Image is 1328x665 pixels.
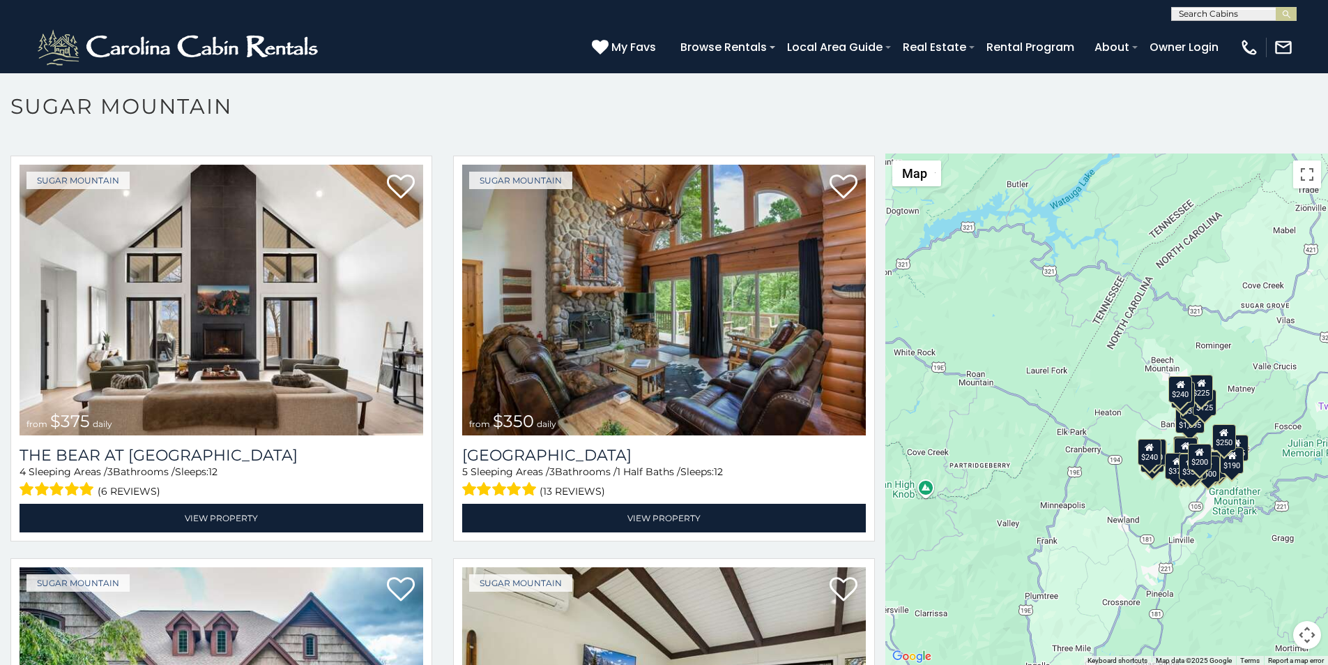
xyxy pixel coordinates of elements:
[537,419,556,429] span: daily
[780,35,890,59] a: Local Area Guide
[26,172,130,189] a: Sugar Mountain
[20,465,423,500] div: Sleeping Areas / Bathrooms / Sleeps:
[462,504,866,532] a: View Property
[1156,657,1232,664] span: Map data ©2025 Google
[20,504,423,532] a: View Property
[107,465,113,478] span: 3
[1221,447,1244,474] div: $190
[892,160,941,186] button: Change map style
[20,446,423,465] a: The Bear At [GEOGRAPHIC_DATA]
[93,419,112,429] span: daily
[26,419,47,429] span: from
[387,576,415,605] a: Add to favorites
[673,35,774,59] a: Browse Rentals
[540,482,605,500] span: (13 reviews)
[20,465,26,478] span: 4
[1239,38,1259,57] img: phone-regular-white.png
[902,166,927,181] span: Map
[1293,160,1321,188] button: Toggle fullscreen view
[1143,35,1226,59] a: Owner Login
[617,465,680,478] span: 1 Half Baths /
[1240,657,1260,664] a: Terms
[469,574,572,592] a: Sugar Mountain
[830,173,857,202] a: Add to favorites
[1166,453,1189,479] div: $375
[1203,451,1227,478] div: $195
[20,446,423,465] h3: The Bear At Sugar Mountain
[896,35,973,59] a: Real Estate
[20,165,423,435] a: The Bear At Sugar Mountain from $375 daily
[462,446,866,465] a: [GEOGRAPHIC_DATA]
[1212,424,1236,451] div: $250
[979,35,1081,59] a: Rental Program
[98,482,160,500] span: (6 reviews)
[1188,444,1212,470] div: $200
[469,172,572,189] a: Sugar Mountain
[35,27,324,68] img: White-1-2.png
[208,465,217,478] span: 12
[1268,657,1324,664] a: Report a map error
[549,465,555,478] span: 3
[1274,38,1293,57] img: mail-regular-white.png
[26,574,130,592] a: Sugar Mountain
[1193,389,1216,416] div: $125
[1179,454,1203,480] div: $350
[1169,376,1193,403] div: $240
[50,411,90,431] span: $375
[1173,436,1197,463] div: $190
[493,411,534,431] span: $350
[1225,435,1249,461] div: $155
[469,419,490,429] span: from
[462,165,866,435] a: Grouse Moor Lodge from $350 daily
[830,576,857,605] a: Add to favorites
[1175,407,1205,433] div: $1,095
[1138,439,1161,465] div: $240
[611,38,656,56] span: My Favs
[387,173,415,202] a: Add to favorites
[1190,375,1214,401] div: $225
[592,38,659,57] a: My Favs
[462,165,866,435] img: Grouse Moor Lodge
[462,446,866,465] h3: Grouse Moor Lodge
[462,465,866,500] div: Sleeping Areas / Bathrooms / Sleeps:
[714,465,723,478] span: 12
[462,465,468,478] span: 5
[20,165,423,435] img: The Bear At Sugar Mountain
[1087,35,1136,59] a: About
[1293,621,1321,649] button: Map camera controls
[1174,438,1198,464] div: $300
